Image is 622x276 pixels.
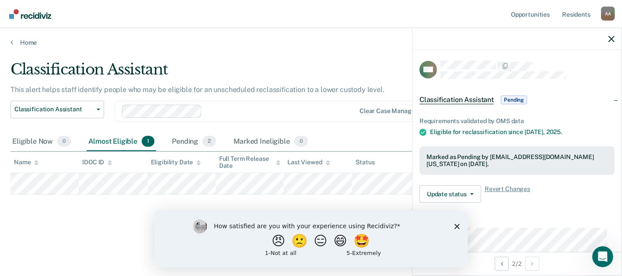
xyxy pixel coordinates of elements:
[232,132,310,152] div: Marked Ineligible
[592,246,613,267] iframe: Intercom live chat
[485,185,530,203] span: Revert Changes
[601,7,615,21] div: A A
[9,9,51,19] img: Recidiviz
[82,159,112,166] div: IDOC ID
[426,153,608,168] div: Marked as Pending by [EMAIL_ADDRESS][DOMAIN_NAME][US_STATE] on [DATE].
[151,159,201,166] div: Eligibility Date
[430,128,615,136] div: Eligible for reclassification since [DATE],
[419,117,615,125] div: Requirements validated by OMS data
[14,159,38,166] div: Name
[419,96,494,104] span: Classification Assistant
[501,96,527,104] span: Pending
[495,257,509,271] button: Previous Opportunity
[419,217,615,224] dt: Incarceration
[154,211,468,267] iframe: Survey by Kim from Recidiviz
[87,132,156,152] div: Almost Eligible
[419,185,481,203] button: Update status
[412,86,622,114] div: Classification AssistantPending
[219,155,280,170] div: Full Term Release Date
[10,85,384,94] p: This alert helps staff identify people who may be eligible for an unscheduled reclassification to...
[57,136,71,147] span: 0
[287,159,330,166] div: Last Viewed
[546,128,562,135] span: 2025.
[170,132,218,152] div: Pending
[356,159,374,166] div: Status
[360,107,420,115] div: Clear case managers
[203,136,216,147] span: 2
[294,136,308,147] span: 0
[525,257,539,271] button: Next Opportunity
[10,39,612,46] a: Home
[14,106,93,113] span: Classification Assistant
[412,252,622,275] div: 2 / 2
[10,132,73,152] div: Eligible Now
[142,136,154,147] span: 1
[10,60,477,85] div: Classification Assistant
[601,7,615,21] button: Profile dropdown button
